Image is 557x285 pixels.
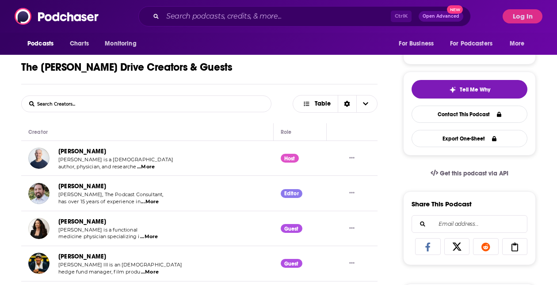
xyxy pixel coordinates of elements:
span: Tell Me Why [460,86,490,93]
button: Show More Button [346,189,358,198]
span: [PERSON_NAME] III is an [DEMOGRAPHIC_DATA] [58,262,182,268]
button: open menu [504,35,536,52]
h3: Share This Podcast [412,200,472,208]
div: Role [281,127,293,137]
span: Open Advanced [423,14,459,19]
img: Mathew Passy [28,183,50,204]
button: open menu [444,35,505,52]
div: Sort Direction [338,95,356,112]
a: [PERSON_NAME] [58,218,106,225]
button: Choose View [293,95,378,113]
button: Show More Button [346,224,358,233]
span: More [510,38,525,50]
a: Get this podcast via API [423,163,515,184]
button: Log In [503,9,542,23]
img: Bill Perkins [28,253,50,274]
a: Copy Link [502,238,528,255]
span: For Podcasters [450,38,492,50]
a: Share on Reddit [473,238,499,255]
span: has over 15 years of experience in [58,198,141,205]
span: hedge fund manager, film produ [58,269,140,275]
span: New [447,5,463,14]
a: [PERSON_NAME] [58,253,106,260]
button: tell me why sparkleTell Me Why [412,80,527,99]
span: Get this podcast via API [440,170,508,177]
span: ...More [141,269,159,276]
a: [PERSON_NAME] [58,148,106,155]
div: Guest [281,224,302,233]
div: Search podcasts, credits, & more... [138,6,471,27]
input: Email address... [419,216,520,232]
button: open menu [393,35,445,52]
a: [PERSON_NAME] [58,182,106,190]
button: open menu [21,35,65,52]
span: [PERSON_NAME] is a functional [58,227,137,233]
img: Dr. Gabrielle Lyon [28,218,50,239]
input: Search podcasts, credits, & more... [163,9,391,23]
button: Show More Button [346,259,358,268]
a: Share on X/Twitter [444,238,470,255]
span: Podcasts [27,38,53,50]
a: Share on Facebook [415,238,441,255]
a: Contact This Podcast [412,106,527,123]
span: For Business [399,38,434,50]
span: [PERSON_NAME], The Podcast Consultant, [58,191,164,198]
span: ...More [140,233,158,240]
span: medicine physician specializing i [58,233,140,239]
button: Show More Button [346,154,358,163]
img: tell me why sparkle [449,86,456,93]
img: Dr. Peter Attia [28,148,50,169]
span: Monitoring [105,38,136,50]
span: [PERSON_NAME] is a [DEMOGRAPHIC_DATA] [58,156,173,163]
div: Creator [28,127,48,137]
button: Open AdvancedNew [419,11,463,22]
div: Editor [281,189,302,198]
h1: The Peter Attia Drive Creators & Guests [21,61,233,74]
span: Charts [70,38,89,50]
img: Podchaser - Follow, Share and Rate Podcasts [15,8,99,25]
button: Export One-Sheet [412,130,527,147]
span: author, physician, and researche [58,163,136,170]
div: Guest [281,259,302,268]
span: ...More [141,198,159,205]
a: Charts [64,35,94,52]
span: ...More [137,163,155,171]
span: Ctrl K [391,11,412,22]
div: Host [281,154,299,163]
div: Search followers [412,215,527,233]
button: open menu [99,35,148,52]
span: Table [315,101,331,107]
